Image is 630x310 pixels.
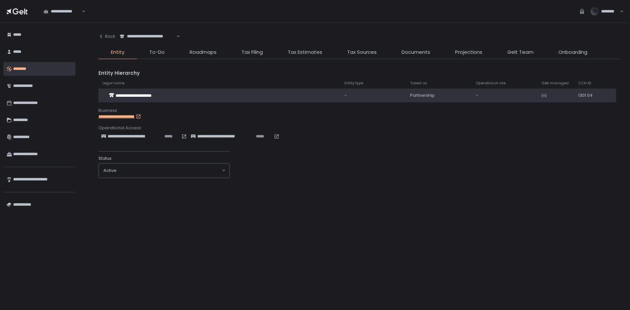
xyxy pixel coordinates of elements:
div: - [345,93,402,98]
span: Projections [455,49,482,56]
span: Entity type [345,81,363,86]
span: Entity [111,49,124,56]
span: Legal name [102,81,124,86]
span: Operational role [476,81,506,86]
div: Entity Hierarchy [98,70,621,77]
div: Operational Access [98,125,621,131]
input: Search for option [116,167,221,174]
div: Search for option [115,30,180,43]
span: Tax Estimates [288,49,322,56]
span: CCH ID [578,81,591,86]
div: Search for option [99,163,229,178]
span: active [103,168,116,174]
span: Gelt Team [507,49,534,56]
span: Roadmaps [190,49,217,56]
span: Onboarding [558,49,587,56]
span: Gelt managed [541,81,569,86]
span: Taxed as [410,81,427,86]
div: - [476,93,534,98]
div: 1301.04 [578,93,599,98]
span: Status [98,155,112,161]
span: Tax Sources [347,49,377,56]
span: Documents [402,49,430,56]
input: Search for option [176,33,176,40]
div: Back [98,33,115,39]
span: Tax Filing [241,49,263,56]
div: Partnership [410,93,468,98]
button: Back [98,30,115,43]
span: To-Do [149,49,165,56]
div: Business [98,108,621,114]
div: Search for option [39,5,85,18]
